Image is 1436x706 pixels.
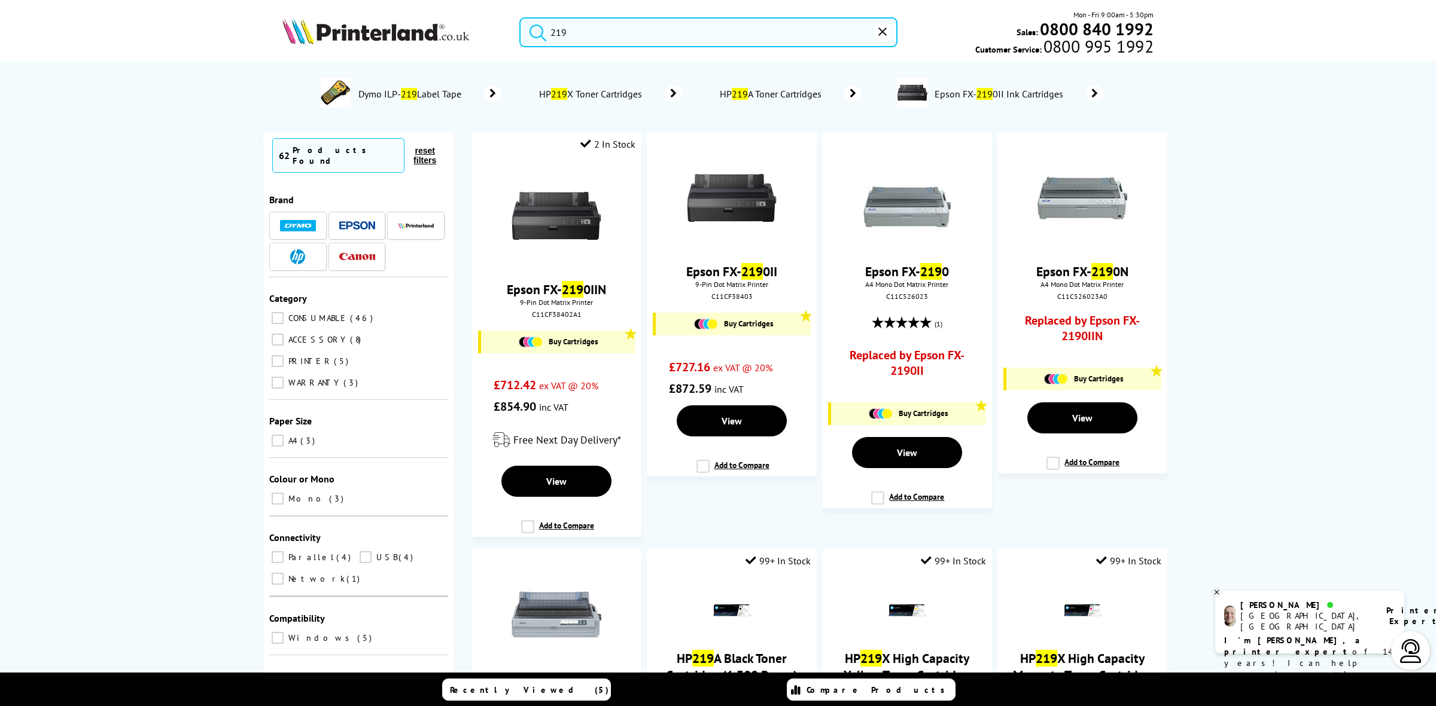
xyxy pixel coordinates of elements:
[549,337,598,347] span: Buy Cartridges
[1072,412,1093,424] span: View
[1046,457,1119,479] label: Add to Compare
[272,355,284,367] input: PRINTER 5
[899,408,948,418] span: Buy Cartridges
[537,88,647,100] span: HP X Toner Cartridges
[656,292,807,301] div: C11CF38403
[487,337,629,347] a: Buy Cartridges
[285,334,349,345] span: ACCESSORY
[1013,650,1152,700] a: HP219X High Capacity Magenta Toner Cartridge (2,500 Pages)
[269,415,312,427] span: Paper Size
[1036,650,1057,667] mark: 219
[450,684,609,695] span: Recently Viewed (5)
[696,460,769,482] label: Add to Compare
[871,491,944,514] label: Add to Compare
[1061,588,1103,629] img: hp-219x-magenta-toner-small.png
[1017,26,1038,38] span: Sales:
[280,220,316,231] img: Dymo
[272,334,284,346] input: ACCESSORY 8
[1042,41,1154,52] span: 0800 995 1992
[662,319,804,329] a: Buy Cartridges
[398,222,434,228] img: Printerland
[339,221,375,230] img: Epson
[521,520,594,543] label: Add to Compare
[687,153,777,243] img: Epson-FX2190II-Front-Small.jpg
[269,473,334,485] span: Colour or Mono
[862,153,952,243] img: EpsonFX-2190-small.jpg
[677,405,787,436] a: View
[1019,313,1145,350] a: Replaced by Epson FX-2190IIN
[346,573,363,584] span: 1
[920,263,942,280] mark: 219
[933,88,1068,100] span: Epson FX- 0II Ink Cartridges
[272,632,284,644] input: Windows 5
[442,679,611,701] a: Recently Viewed (5)
[300,435,318,446] span: 3
[343,377,361,388] span: 3
[1073,9,1154,20] span: Mon - Fri 9:00am - 5:30pm
[513,433,621,447] span: Free Next Day Delivery*
[272,551,284,563] input: Parallel 4
[282,18,504,47] a: Printerland Logo
[269,612,325,624] span: Compatibility
[519,17,898,47] input: Search
[537,85,682,102] a: HP219X Toner Cartridges
[1399,639,1423,663] img: user-headset-light.svg
[722,415,742,427] span: View
[539,401,568,413] span: inc VAT
[321,78,351,108] img: DymoILP-219-conspage.jpg
[837,408,979,419] a: Buy Cartridges
[1224,635,1395,692] p: of 14 years! I can help you choose the right product
[718,85,862,102] a: HP219A Toner Cartridges
[404,145,445,166] button: reset filters
[732,88,748,100] mark: 219
[1074,374,1123,384] span: Buy Cartridges
[269,670,290,682] span: Price
[350,313,376,323] span: 46
[669,359,710,375] span: £727.16
[272,493,284,505] input: Mono 3
[329,493,346,504] span: 3
[1040,18,1154,40] b: 0800 840 1992
[519,337,543,347] img: Cartridges
[886,588,928,629] img: hp-219x-yellow-toner-small.png
[935,313,942,335] span: (1)
[844,347,970,384] a: Replaced by Epson FX-2190II
[897,447,917,459] span: View
[269,531,321,543] span: Connectivity
[1240,610,1371,632] div: [GEOGRAPHIC_DATA], [GEOGRAPHIC_DATA]
[285,435,299,446] span: A4
[844,650,970,700] a: HP219X High Capacity Yellow Toner Cartridge (2,500 Pages)
[860,650,882,667] mark: 219
[290,249,305,264] img: HP
[1240,600,1371,610] div: [PERSON_NAME]
[478,298,635,307] span: 9-Pin Dot Matrix Printer
[711,588,753,629] img: hp-219a-black-toner-small.png
[1044,374,1068,384] img: Cartridges
[501,466,611,497] a: View
[285,493,328,504] span: Mono
[285,573,345,584] span: Network
[285,632,356,643] span: Windows
[539,380,598,392] span: ex VAT @ 20%
[852,437,962,468] a: View
[269,194,294,206] span: Brand
[507,281,606,298] a: Epson FX-2190IIN
[869,408,893,419] img: Cartridges
[357,632,375,643] span: 5
[350,334,364,345] span: 8
[293,145,398,166] div: Products Found
[694,319,718,329] img: Cartridges
[398,552,416,563] span: 4
[1038,23,1154,35] a: 0800 840 1992
[269,292,307,304] span: Category
[653,280,810,289] span: 9-Pin Dot Matrix Printer
[669,381,711,396] span: £872.59
[272,377,284,389] input: WARRANTY 3
[512,570,601,659] img: Epson-LQ-2190-Front-Small.jpg
[357,88,466,100] span: Dymo ILP- Label Tape
[1091,263,1113,280] mark: 219
[334,356,351,366] span: 5
[360,551,372,563] input: USB 4
[401,88,417,100] mark: 219
[828,280,985,289] span: A4 Mono Dot Matrix Printer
